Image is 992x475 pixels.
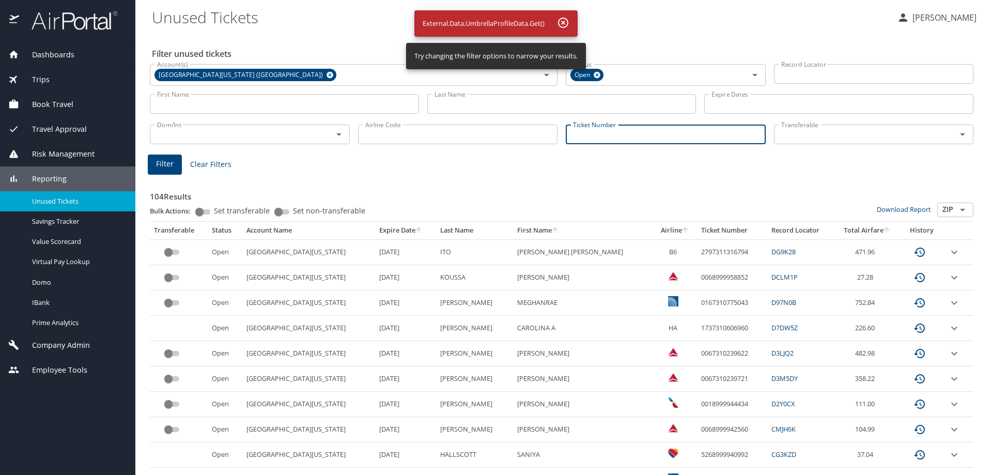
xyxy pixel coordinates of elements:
[771,374,798,383] a: D3M5DY
[513,341,654,366] td: [PERSON_NAME]
[150,206,199,216] p: Bulk Actions:
[697,290,767,316] td: 0167310775043
[19,364,87,376] span: Employee Tools
[436,316,513,341] td: [PERSON_NAME]
[208,442,243,468] td: Open
[152,45,975,62] h2: Filter unused tickets
[668,347,678,357] img: Delta Airlines
[771,272,798,282] a: DCLM1P
[948,297,960,309] button: expand row
[375,239,437,265] td: [DATE]
[32,298,123,308] span: IBank
[423,13,545,34] div: External.Data.UmbrellaProfileData.Get()
[375,366,437,392] td: [DATE]
[748,68,762,82] button: Open
[955,203,970,217] button: Open
[513,366,654,392] td: [PERSON_NAME]
[242,392,375,417] td: [GEOGRAPHIC_DATA][US_STATE]
[697,316,767,341] td: 1737310606960
[375,265,437,290] td: [DATE]
[570,69,603,81] div: Open
[771,298,796,307] a: D97N0B
[948,398,960,410] button: expand row
[436,442,513,468] td: HALLSCOTT
[242,366,375,392] td: [GEOGRAPHIC_DATA][US_STATE]
[190,158,231,171] span: Clear Filters
[436,341,513,366] td: [PERSON_NAME]
[332,127,346,142] button: Open
[697,222,767,239] th: Ticket Number
[834,265,900,290] td: 27.28
[32,278,123,287] span: Domo
[697,366,767,392] td: 0067310239721
[214,207,270,214] span: Set transferable
[513,392,654,417] td: [PERSON_NAME]
[771,348,794,358] a: D3LJQ2
[771,247,796,256] a: DG9K28
[19,99,73,110] span: Book Travel
[834,290,900,316] td: 752.84
[414,46,578,66] div: Try changing the filter options to narrow your results.
[771,323,798,332] a: D7DW5Z
[32,217,123,226] span: Savings Tracker
[834,239,900,265] td: 471.96
[834,366,900,392] td: 358.22
[668,372,678,382] img: Delta Airlines
[668,397,678,408] img: American Airlines
[552,227,559,234] button: sort
[948,449,960,461] button: expand row
[154,70,329,81] span: [GEOGRAPHIC_DATA][US_STATE] ([GEOGRAPHIC_DATA])
[513,222,654,239] th: First Name
[208,417,243,442] td: Open
[513,417,654,442] td: [PERSON_NAME]
[242,290,375,316] td: [GEOGRAPHIC_DATA][US_STATE]
[32,257,123,267] span: Virtual Pay Lookup
[669,323,677,332] span: HA
[208,239,243,265] td: Open
[19,124,87,135] span: Travel Approval
[539,68,554,82] button: Open
[9,10,20,30] img: icon-airportal.png
[436,392,513,417] td: [PERSON_NAME]
[154,69,336,81] div: [GEOGRAPHIC_DATA][US_STATE] ([GEOGRAPHIC_DATA])
[668,423,678,433] img: Delta Airlines
[436,366,513,392] td: [PERSON_NAME]
[955,127,970,142] button: Open
[375,442,437,468] td: [DATE]
[293,207,365,214] span: Set non-transferable
[242,316,375,341] td: [GEOGRAPHIC_DATA][US_STATE]
[242,222,375,239] th: Account Name
[19,148,95,160] span: Risk Management
[415,227,423,234] button: sort
[653,222,696,239] th: Airline
[513,239,654,265] td: [PERSON_NAME] [PERSON_NAME]
[834,392,900,417] td: 111.00
[948,423,960,436] button: expand row
[208,341,243,366] td: Open
[668,448,678,458] img: Southwest Airlines
[208,316,243,341] td: Open
[948,271,960,284] button: expand row
[877,205,931,214] a: Download Report
[19,74,50,85] span: Trips
[948,246,960,258] button: expand row
[32,318,123,328] span: Prime Analytics
[436,222,513,239] th: Last Name
[513,290,654,316] td: MEGHANRAE
[834,442,900,468] td: 37.04
[948,347,960,360] button: expand row
[208,222,243,239] th: Status
[771,399,795,408] a: D2Y0CX
[436,290,513,316] td: [PERSON_NAME]
[208,290,243,316] td: Open
[570,70,596,81] span: Open
[375,290,437,316] td: [DATE]
[909,11,977,24] p: [PERSON_NAME]
[884,227,891,234] button: sort
[375,417,437,442] td: [DATE]
[513,265,654,290] td: [PERSON_NAME]
[697,265,767,290] td: 0068999958852
[32,237,123,247] span: Value Scorecard
[148,155,182,175] button: Filter
[186,155,236,174] button: Clear Filters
